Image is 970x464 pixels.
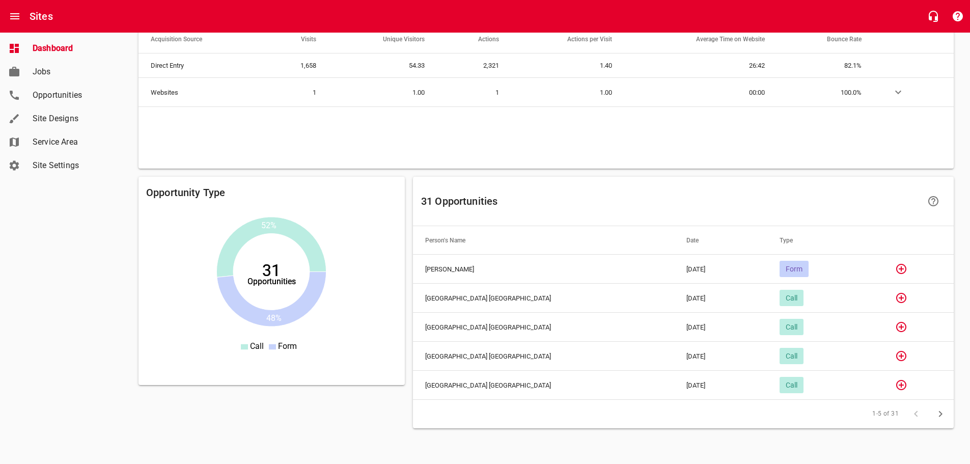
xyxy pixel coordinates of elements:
[138,78,263,107] td: Websites
[262,221,277,230] text: 52%
[624,25,777,53] th: Average Time on Website
[780,352,803,360] span: Call
[33,136,110,148] span: Service Area
[511,53,625,78] td: 1.40
[780,261,809,277] div: Form
[328,25,437,53] th: Unique Visitors
[413,342,674,371] td: [GEOGRAPHIC_DATA] [GEOGRAPHIC_DATA]
[33,89,110,101] span: Opportunities
[33,113,110,125] span: Site Designs
[33,159,110,172] span: Site Settings
[511,78,625,107] td: 1.00
[780,319,803,335] div: Call
[780,377,803,393] div: Call
[780,290,803,306] div: Call
[413,313,674,342] td: [GEOGRAPHIC_DATA] [GEOGRAPHIC_DATA]
[413,371,674,400] td: [GEOGRAPHIC_DATA] [GEOGRAPHIC_DATA]
[777,25,874,53] th: Bounce Rate
[674,226,768,255] th: Date
[674,284,768,313] td: [DATE]
[777,53,874,78] td: 82.1%
[262,261,281,280] text: 31
[328,53,437,78] td: 54.33
[413,284,674,313] td: [GEOGRAPHIC_DATA] [GEOGRAPHIC_DATA]
[266,313,282,323] text: 48%
[674,371,768,400] td: [DATE]
[33,42,110,54] span: Dashboard
[413,226,674,255] th: Person's Name
[437,78,511,107] td: 1
[674,342,768,371] td: [DATE]
[624,53,777,78] td: 26:42
[624,78,777,107] td: 00:00
[328,78,437,107] td: 1.00
[250,341,264,351] span: Call
[872,409,899,419] span: 1-5 of 31
[780,323,803,331] span: Call
[777,78,874,107] td: 100.0%
[263,78,328,107] td: 1
[921,189,946,213] a: Learn more about your Opportunities
[780,348,803,364] div: Call
[138,25,263,53] th: Acquisition Source
[437,25,511,53] th: Actions
[674,313,768,342] td: [DATE]
[674,255,768,284] td: [DATE]
[780,294,803,302] span: Call
[263,53,328,78] td: 1,658
[780,381,803,389] span: Call
[413,255,674,284] td: [PERSON_NAME]
[146,184,397,201] h6: Opportunity Type
[767,226,877,255] th: Type
[30,8,53,24] h6: Sites
[263,25,328,53] th: Visits
[247,277,296,286] text: Opportunities
[437,53,511,78] td: 2,321
[33,66,110,78] span: Jobs
[421,193,919,209] h6: 31 Opportunities
[921,4,946,29] button: Live Chat
[780,265,809,273] span: Form
[138,53,263,78] td: Direct Entry
[946,4,970,29] button: Support Portal
[3,4,27,29] button: Open drawer
[511,25,625,53] th: Actions per Visit
[278,341,297,351] span: Form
